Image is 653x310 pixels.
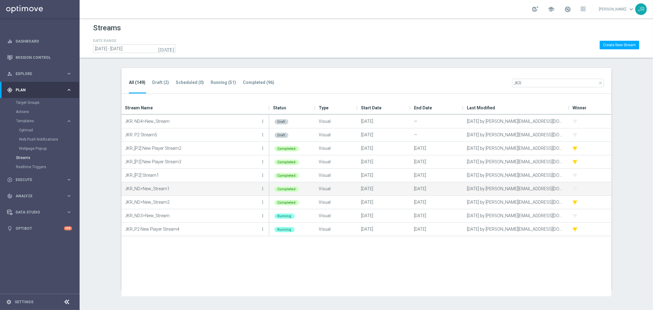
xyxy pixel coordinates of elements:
div: Web Push Notifications [19,135,79,144]
a: Settings [15,300,33,304]
div: Templates [16,116,79,153]
span: Stream Name [125,102,153,114]
h1: Streams [93,24,121,32]
div: Completed [275,187,299,192]
div: Optimail [19,126,79,135]
div: [DATE] by [PERSON_NAME][EMAIL_ADDRESS][DOMAIN_NAME] [463,155,569,168]
div: [DATE] by [PERSON_NAME][EMAIL_ADDRESS][DOMAIN_NAME] [463,223,569,236]
i: gps_fixed [7,87,13,93]
button: person_search Explore keyboard_arrow_right [7,71,72,76]
i: more_vert [261,146,265,151]
p: JKR_[P2] New Player Stream3 [125,157,259,166]
div: [DATE] by [PERSON_NAME][EMAIL_ADDRESS][DOMAIN_NAME] [463,209,569,222]
div: Execute [7,177,66,183]
button: Templates keyboard_arrow_right [16,119,72,123]
p: JKR_[P2] Stream1 [125,171,259,180]
div: Completed [275,160,299,165]
div: [DATE] [358,223,411,236]
i: keyboard_arrow_right [66,87,72,93]
a: Optibot [16,220,64,236]
div: Mission Control [7,49,72,66]
i: keyboard_arrow_right [66,118,72,124]
div: Realtime Triggers [16,162,79,172]
div: Dashboard [7,33,72,49]
button: more_vert [260,115,266,127]
button: more_vert [260,156,266,168]
i: more_vert [261,119,265,124]
a: Dashboard [16,33,72,49]
div: [DATE] [358,115,411,128]
div: Completed [275,200,299,205]
div: [DATE] by [PERSON_NAME][EMAIL_ADDRESS][DOMAIN_NAME] [463,128,569,142]
button: more_vert [260,210,266,222]
button: more_vert [260,142,266,154]
button: more_vert [260,183,266,195]
a: [PERSON_NAME]keyboard_arrow_down [598,5,635,14]
i: settings [6,299,12,305]
div: [DATE] by [PERSON_NAME][EMAIL_ADDRESS][DOMAIN_NAME] [463,169,569,182]
i: person_search [7,71,13,77]
button: lightbulb Optibot +10 [7,226,72,231]
i: more_vert [261,132,265,137]
i: keyboard_arrow_right [66,193,72,199]
button: equalizer Dashboard [7,39,72,44]
span: Winner [573,102,587,114]
span: Start Date [361,102,382,114]
i: play_circle_outline [7,177,13,183]
div: +10 [64,226,72,230]
span: Last Modified [467,102,495,114]
div: [DATE] by [PERSON_NAME][EMAIL_ADDRESS][DOMAIN_NAME] [463,196,569,209]
div: Visual [315,115,358,128]
span: Type [319,102,329,114]
a: Mission Control [16,49,72,66]
span: Execute [16,178,66,182]
span: End Date [414,102,432,114]
tab-header: Completed (96) [243,80,275,85]
a: Streams [16,155,64,160]
input: Quick find Stream [512,79,604,87]
p: JKR: ND4>New_Stream [125,117,259,126]
i: more_vert [261,227,265,232]
div: [DATE] [411,196,463,209]
div: Draft [275,119,288,124]
div: [DATE] by [PERSON_NAME][EMAIL_ADDRESS][DOMAIN_NAME] [463,142,569,155]
span: Status [273,102,287,114]
i: lightbulb [7,226,13,231]
div: Visual [315,182,358,195]
i: more_vert [261,213,265,218]
div: [DATE] [411,223,463,236]
i: keyboard_arrow_right [66,209,72,215]
a: Actions [16,109,64,114]
p: JKR_ND>New_Stream1 [125,184,259,193]
div: Optibot [7,220,72,236]
div: [DATE] by [PERSON_NAME][EMAIL_ADDRESS][DOMAIN_NAME] [463,115,569,128]
p: JKR_ND3>New_Stream [125,211,259,220]
button: [DATE] [157,44,176,54]
button: Data Studio keyboard_arrow_right [7,210,72,215]
div: [DATE] [358,196,411,209]
tab-header: Scheduled (0) [176,80,204,85]
div: Target Groups [16,98,79,107]
button: play_circle_outline Execute keyboard_arrow_right [7,177,72,182]
i: [DATE] [158,46,175,51]
div: Completed [275,146,299,151]
span: Analyze [16,194,66,198]
a: Webpage Pop-up [19,146,64,151]
i: more_vert [261,200,265,205]
div: Plan [7,87,66,93]
div: [DATE] [358,182,411,195]
a: Optimail [19,128,64,133]
p: JKR_P2 New Player Stream4 [125,225,259,234]
div: Data Studio [7,210,66,215]
div: Templates [16,119,66,123]
span: Templates [16,119,60,123]
div: [DATE] [411,182,463,195]
div: Visual [315,142,358,155]
button: Mission Control [7,55,72,60]
input: Select date range [93,44,176,53]
div: [DATE] [411,142,463,155]
div: Visual [315,209,358,222]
